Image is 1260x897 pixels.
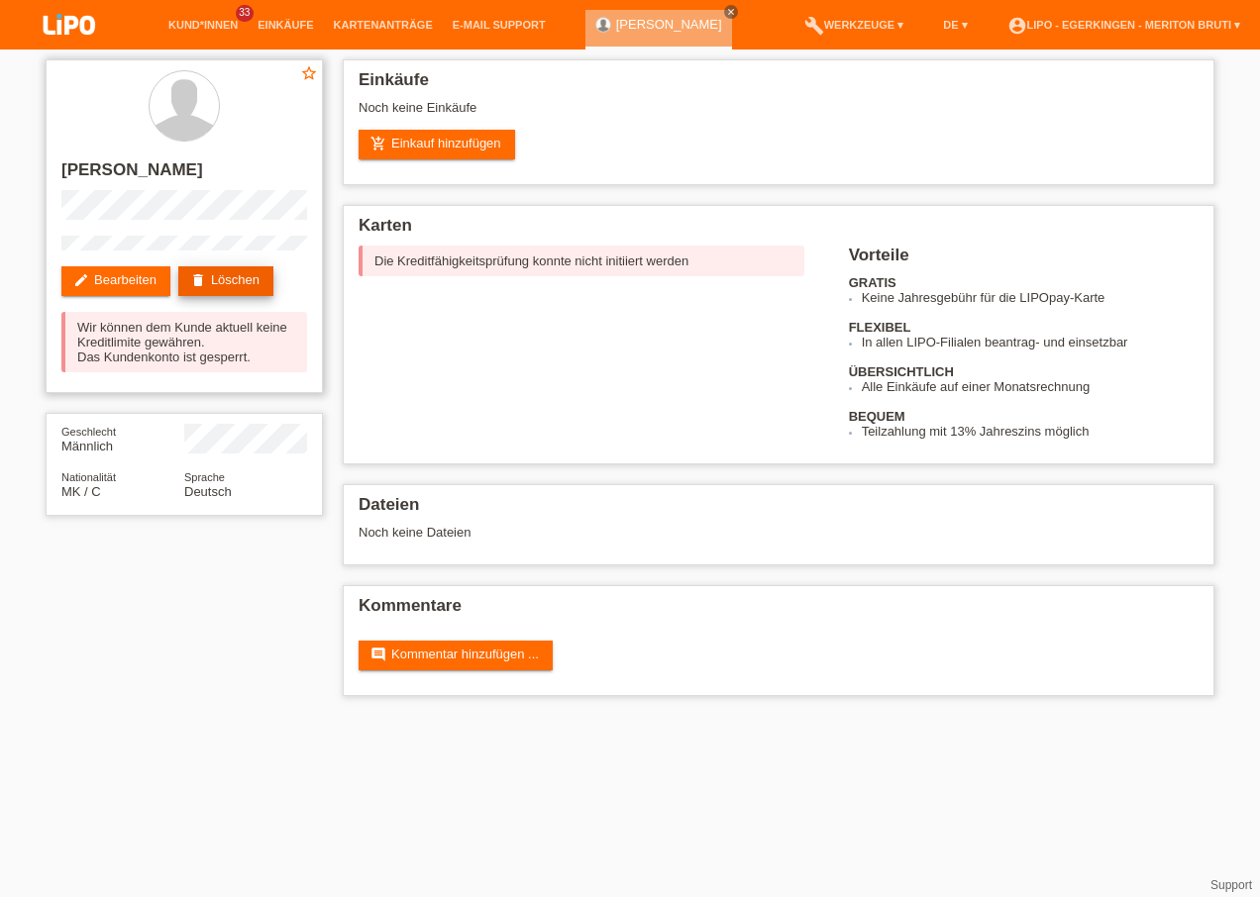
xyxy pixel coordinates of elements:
[324,19,443,31] a: Kartenanträge
[359,495,1199,525] h2: Dateien
[359,100,1199,130] div: Noch keine Einkäufe
[849,409,905,424] b: BEQUEM
[359,246,804,276] div: Die Kreditfähigkeitsprüfung konnte nicht initiiert werden
[248,19,323,31] a: Einkäufe
[61,426,116,438] span: Geschlecht
[61,160,307,190] h2: [PERSON_NAME]
[190,272,206,288] i: delete
[849,275,896,290] b: GRATIS
[300,64,318,85] a: star_border
[997,19,1250,31] a: account_circleLIPO - Egerkingen - Meriton Bruti ▾
[724,5,738,19] a: close
[158,19,248,31] a: Kund*innen
[849,364,954,379] b: ÜBERSICHTLICH
[61,424,184,453] div: Männlich
[61,266,170,296] a: editBearbeiten
[61,471,116,483] span: Nationalität
[359,525,964,540] div: Noch keine Dateien
[184,484,232,499] span: Deutsch
[849,320,911,335] b: FLEXIBEL
[862,290,1199,305] li: Keine Jahresgebühr für die LIPOpay-Karte
[370,136,386,151] i: add_shopping_cart
[300,64,318,82] i: star_border
[794,19,914,31] a: buildWerkzeuge ▾
[359,130,515,159] a: add_shopping_cartEinkauf hinzufügen
[359,216,1199,246] h2: Karten
[73,272,89,288] i: edit
[359,596,1199,626] h2: Kommentare
[61,312,307,372] div: Wir können dem Kunde aktuell keine Kreditlimite gewähren. Das Kundenkonto ist gesperrt.
[933,19,977,31] a: DE ▾
[726,7,736,17] i: close
[862,379,1199,394] li: Alle Einkäufe auf einer Monatsrechnung
[359,641,553,670] a: commentKommentar hinzufügen ...
[804,16,824,36] i: build
[178,266,273,296] a: deleteLöschen
[849,246,1199,275] h2: Vorteile
[20,41,119,55] a: LIPO pay
[184,471,225,483] span: Sprache
[236,5,254,22] span: 33
[370,647,386,662] i: comment
[61,484,101,499] span: Mazedonien / C / 14.06.2006
[1210,878,1252,892] a: Support
[443,19,556,31] a: E-Mail Support
[862,335,1199,349] li: In allen LIPO-Filialen beantrag- und einsetzbar
[359,70,1199,100] h2: Einkäufe
[1007,16,1027,36] i: account_circle
[616,17,722,32] a: [PERSON_NAME]
[862,424,1199,439] li: Teilzahlung mit 13% Jahreszins möglich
